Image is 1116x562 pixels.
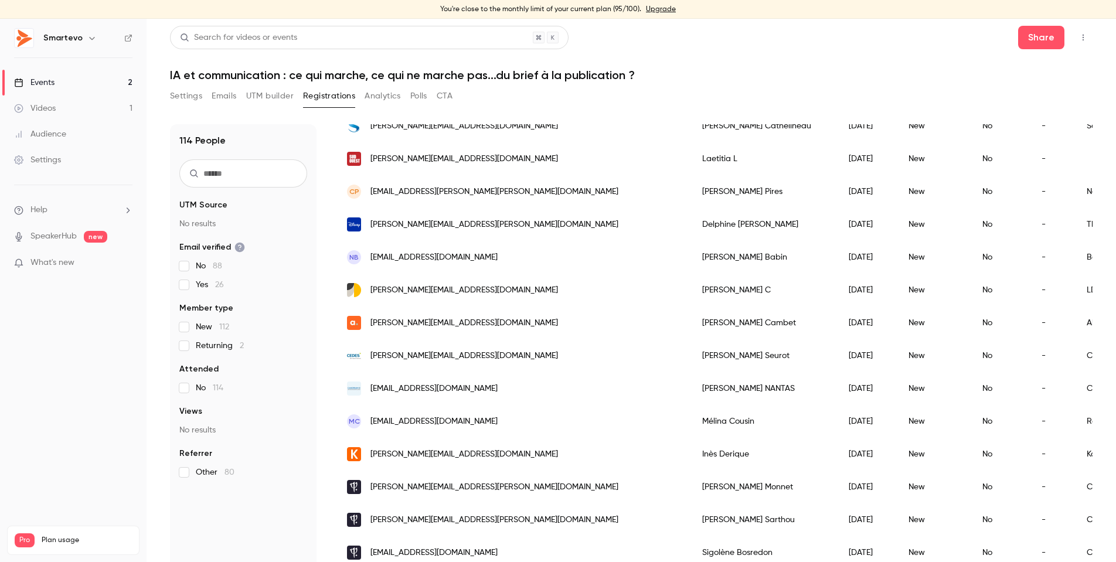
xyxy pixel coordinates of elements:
span: 88 [213,262,222,270]
span: MC [349,416,360,427]
div: Audience [14,128,66,140]
div: - [1030,274,1075,306]
button: Settings [170,87,202,105]
div: No [971,503,1030,536]
div: [DATE] [837,142,897,175]
span: [PERSON_NAME][EMAIL_ADDRESS][DOMAIN_NAME] [370,350,558,362]
span: Returning [196,340,244,352]
span: [PERSON_NAME][EMAIL_ADDRESS][DOMAIN_NAME] [370,317,558,329]
div: No [971,110,1030,142]
li: help-dropdown-opener [14,204,132,216]
div: No [971,438,1030,471]
div: Search for videos or events [180,32,297,44]
div: New [897,274,971,306]
div: Delphine [PERSON_NAME] [690,208,837,241]
span: Pro [15,533,35,547]
h1: 114 People [179,134,226,148]
button: Emails [212,87,236,105]
div: Events [14,77,55,88]
div: New [897,503,971,536]
button: Polls [410,87,427,105]
div: - [1030,241,1075,274]
div: [DATE] [837,208,897,241]
div: - [1030,110,1075,142]
span: 26 [215,281,224,289]
div: [PERSON_NAME] NANTAS [690,372,837,405]
button: UTM builder [246,87,294,105]
button: Share [1018,26,1064,49]
div: New [897,438,971,471]
span: [PERSON_NAME][EMAIL_ADDRESS][PERSON_NAME][DOMAIN_NAME] [370,481,618,493]
img: cedes.com [347,349,361,363]
img: lesdigitalistes.com [347,283,361,297]
span: [PERSON_NAME][EMAIL_ADDRESS][PERSON_NAME][DOMAIN_NAME] [370,219,618,231]
span: [EMAIL_ADDRESS][DOMAIN_NAME] [370,547,498,559]
div: New [897,372,971,405]
span: Yes [196,279,224,291]
div: No [971,405,1030,438]
div: New [897,110,971,142]
div: - [1030,142,1075,175]
img: Smartevo [15,29,33,47]
div: No [971,175,1030,208]
span: [EMAIL_ADDRESS][PERSON_NAME][PERSON_NAME][DOMAIN_NAME] [370,186,618,198]
button: Registrations [303,87,355,105]
span: [PERSON_NAME][EMAIL_ADDRESS][PERSON_NAME][DOMAIN_NAME] [370,514,618,526]
div: [DATE] [837,110,897,142]
div: No [971,274,1030,306]
div: Laetitia L [690,142,837,175]
div: No [971,339,1030,372]
img: disney.com [347,217,361,231]
div: [DATE] [837,503,897,536]
div: Inès Derique [690,438,837,471]
span: Plan usage [42,536,132,545]
div: Videos [14,103,56,114]
span: Email verified [179,241,245,253]
p: No results [179,218,307,230]
div: - [1030,208,1075,241]
div: - [1030,339,1075,372]
span: NB [349,252,359,263]
div: [DATE] [837,175,897,208]
div: No [971,241,1030,274]
a: SpeakerHub [30,230,77,243]
div: [PERSON_NAME] C [690,274,837,306]
span: new [84,231,107,243]
div: [PERSON_NAME] Cathelineau [690,110,837,142]
span: 112 [219,323,229,331]
div: No [971,142,1030,175]
span: [EMAIL_ADDRESS][DOMAIN_NAME] [370,251,498,264]
div: [PERSON_NAME] Sarthou [690,503,837,536]
span: Attended [179,363,219,375]
div: No [971,372,1030,405]
img: safrangroup.com [347,119,361,133]
img: clubmed.com [347,546,361,560]
div: - [1030,471,1075,503]
div: [DATE] [837,306,897,339]
img: clubmed.com [347,480,361,494]
div: New [897,306,971,339]
span: No [196,260,222,272]
span: Views [179,406,202,417]
button: CTA [437,87,452,105]
div: No [971,306,1030,339]
div: New [897,471,971,503]
div: [DATE] [837,438,897,471]
section: facet-groups [179,199,307,478]
span: UTM Source [179,199,227,211]
div: [DATE] [837,372,897,405]
span: 80 [224,468,234,476]
div: New [897,339,971,372]
div: - [1030,503,1075,536]
div: [DATE] [837,339,897,372]
span: Member type [179,302,233,314]
div: No [971,208,1030,241]
div: [PERSON_NAME] Babin [690,241,837,274]
div: New [897,241,971,274]
div: Settings [14,154,61,166]
div: [PERSON_NAME] Seurot [690,339,837,372]
div: New [897,405,971,438]
span: [PERSON_NAME][EMAIL_ADDRESS][DOMAIN_NAME] [370,284,558,297]
span: [PERSON_NAME][EMAIL_ADDRESS][DOMAIN_NAME] [370,120,558,132]
a: Upgrade [646,5,676,14]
